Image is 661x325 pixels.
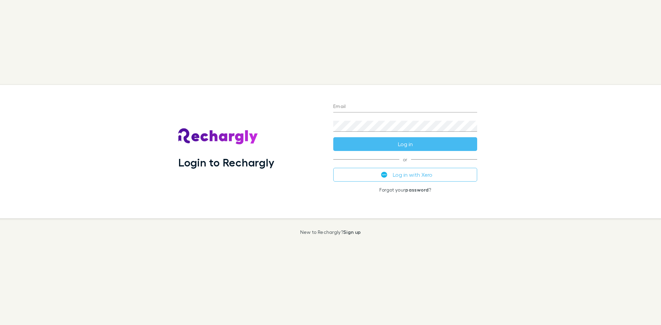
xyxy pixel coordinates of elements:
a: password [405,187,429,193]
img: Rechargly's Logo [178,128,258,145]
button: Log in with Xero [333,168,477,182]
button: Log in [333,137,477,151]
h1: Login to Rechargly [178,156,274,169]
p: New to Rechargly? [300,229,361,235]
a: Sign up [343,229,361,235]
img: Xero's logo [381,172,387,178]
p: Forgot your ? [333,187,477,193]
span: or [333,159,477,160]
